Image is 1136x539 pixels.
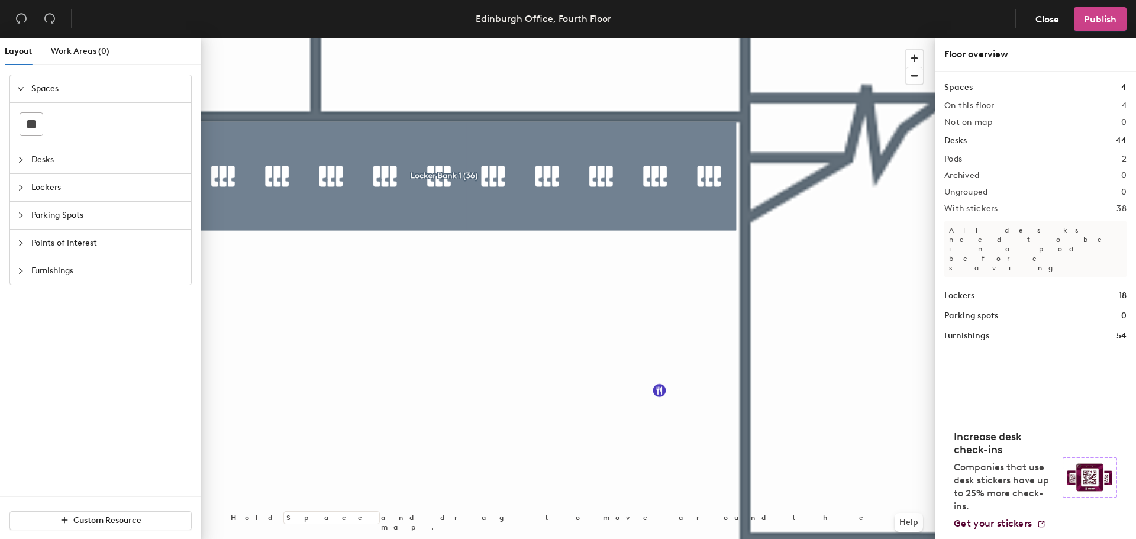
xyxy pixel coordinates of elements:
p: Companies that use desk stickers have up to 25% more check-ins. [954,461,1056,513]
button: Help [895,513,923,532]
span: Close [1035,14,1059,25]
a: Get your stickers [954,518,1046,530]
span: collapsed [17,156,24,163]
h2: 4 [1122,101,1127,111]
h2: 0 [1121,118,1127,127]
button: Undo (⌘ + Z) [9,7,33,31]
span: Layout [5,46,32,56]
button: Redo (⌘ + ⇧ + Z) [38,7,62,31]
span: undo [15,12,27,24]
button: Close [1025,7,1069,31]
h1: 0 [1121,309,1127,322]
span: Publish [1084,14,1116,25]
img: Sticker logo [1063,457,1117,498]
h2: Not on map [944,118,992,127]
span: Points of Interest [31,230,184,257]
span: Parking Spots [31,202,184,229]
h2: Archived [944,171,979,180]
span: Spaces [31,75,184,102]
span: Furnishings [31,257,184,285]
div: Floor overview [944,47,1127,62]
span: Get your stickers [954,518,1032,529]
span: Desks [31,146,184,173]
h1: Furnishings [944,330,989,343]
h2: 38 [1116,204,1127,214]
h1: 54 [1116,330,1127,343]
h1: Desks [944,134,967,147]
h2: Pods [944,154,962,164]
h2: On this floor [944,101,995,111]
h1: 44 [1116,134,1127,147]
h4: Increase desk check-ins [954,430,1056,456]
h2: 2 [1122,154,1127,164]
span: expanded [17,85,24,92]
span: collapsed [17,240,24,247]
button: Custom Resource [9,511,192,530]
h1: Spaces [944,81,973,94]
h1: 4 [1121,81,1127,94]
span: collapsed [17,184,24,191]
h2: 0 [1121,188,1127,197]
h2: 0 [1121,171,1127,180]
p: All desks need to be in a pod before saving [944,221,1127,277]
span: collapsed [17,212,24,219]
h1: Lockers [944,289,974,302]
span: Lockers [31,174,184,201]
h1: Parking spots [944,309,998,322]
span: Custom Resource [73,515,141,525]
h2: With stickers [944,204,998,214]
div: Edinburgh Office, Fourth Floor [476,11,611,26]
span: collapsed [17,267,24,275]
h2: Ungrouped [944,188,988,197]
button: Publish [1074,7,1127,31]
h1: 18 [1119,289,1127,302]
span: Work Areas (0) [51,46,109,56]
